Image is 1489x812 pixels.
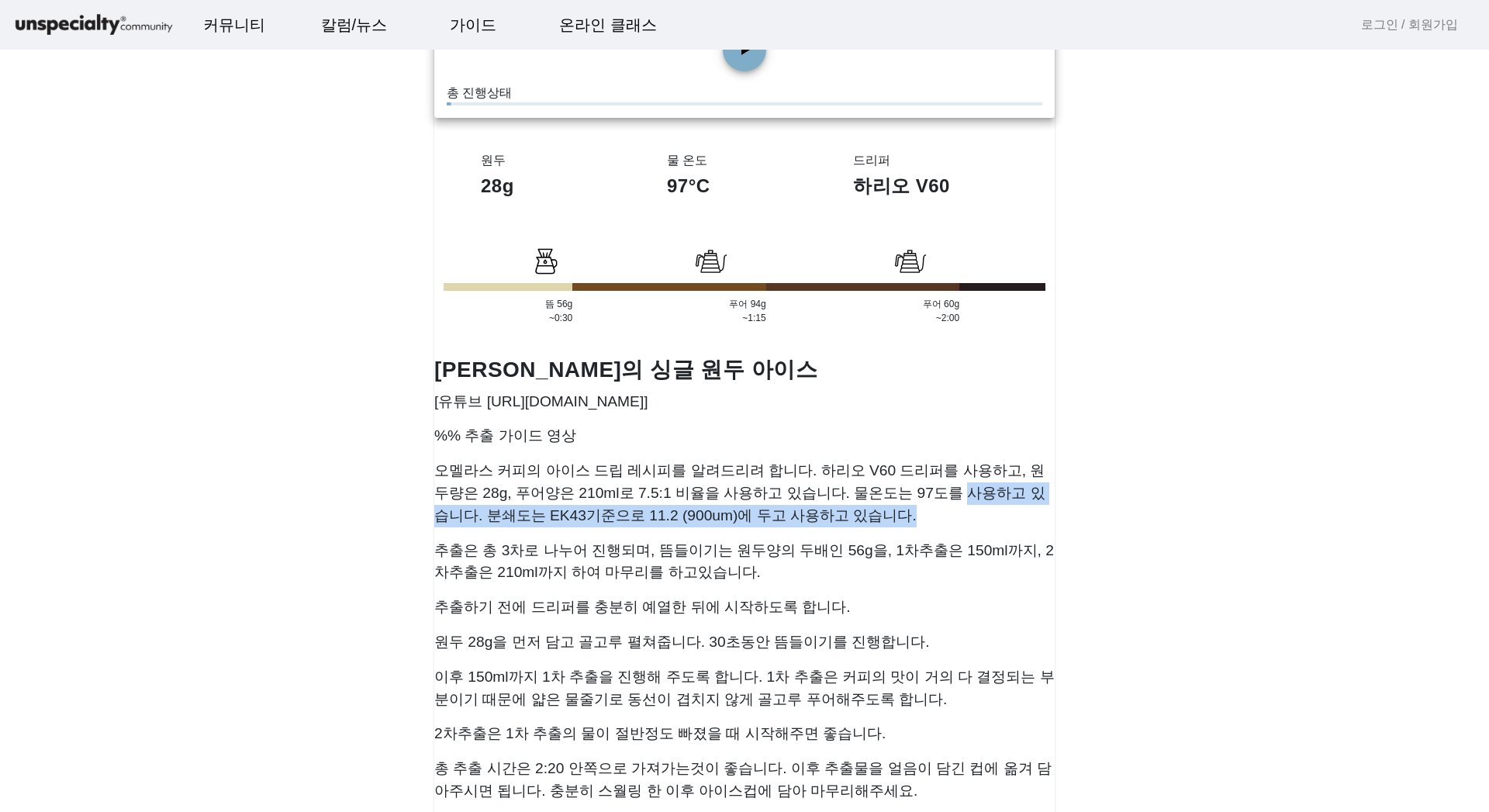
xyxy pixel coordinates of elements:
p: 뜸 56g [444,297,572,311]
a: 홈 [5,492,102,530]
p: [유튜브 [URL][DOMAIN_NAME]] [434,391,1055,413]
p: 오멜라스 커피의 아이스 드립 레시피를 알려드리려 합니다. 하리오 V60 드리퍼를 사용하고, 원두량은 28g, 푸어양은 210ml로 7.5:1 비율을 사용하고 있습니다. 물온도... [434,460,1055,527]
h1: 28g [481,174,636,198]
span: 총 진행상태 [447,86,512,99]
p: 추출은 총 3차로 나누어 진행되며, 뜸들이기는 원두양의 두배인 56g을, 1차추출은 150ml까지, 2차추출은 210ml까지 하여 마무리를 하고있습니다. [434,540,1055,585]
h1: [PERSON_NAME]의 싱글 원두 아이스 [434,356,1055,384]
span: 대화 [142,516,161,528]
a: 커뮤니티 [191,4,278,46]
p: ~2:00 [766,311,959,325]
p: ~1:15 [572,311,765,325]
h1: 하리오 V60 [853,174,1008,198]
p: 푸어 60g [766,297,959,311]
a: 로그인 / 회원가입 [1361,16,1458,34]
h3: 원두 [481,153,636,168]
img: bloom [530,246,561,277]
a: 가이드 [437,4,509,46]
a: 칼럼/뉴스 [309,4,400,46]
img: bloom [696,246,727,277]
p: ~0:30 [444,311,572,325]
span: 홈 [49,515,58,527]
img: logo [12,12,175,39]
h1: 97°C [667,174,822,198]
p: 푸어 94g [572,297,765,311]
a: 설정 [200,492,298,530]
a: 대화 [102,492,200,530]
p: 이후 150ml까지 1차 추출을 진행해 주도록 합니다. 1차 추출은 커피의 맛이 거의 다 결정되는 부분이기 때문에 얇은 물줄기로 동선이 겹치지 않게 골고루 푸어해주도록 합니다. [434,666,1055,711]
h3: 드리퍼 [853,153,1008,168]
p: 2차추출은 1차 추출의 물이 절반정도 빠졌을 때 시작해주면 좋습니다. [434,723,1055,745]
span: 설정 [240,515,258,527]
img: bloom [895,246,926,277]
p: %% 추출 가이드 영상 [434,425,1055,447]
a: 온라인 클래스 [547,4,669,46]
p: 원두 28g을 먼저 담고 골고루 펼쳐줍니다. 30초동안 뜸들이기를 진행합니다. [434,631,1055,654]
p: 총 추출 시간은 2:20 안쪽으로 가져가는것이 좋습니다. 이후 추출물을 얼음이 담긴 컵에 옮겨 담아주시면 됩니다. 충분히 스월링 한 이후 아이스컵에 담아 마무리해주세요. [434,758,1055,803]
p: 추출하기 전에 드리퍼를 충분히 예열한 뒤에 시작하도록 합니다. [434,596,1055,619]
h3: 물 온도 [667,153,822,168]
